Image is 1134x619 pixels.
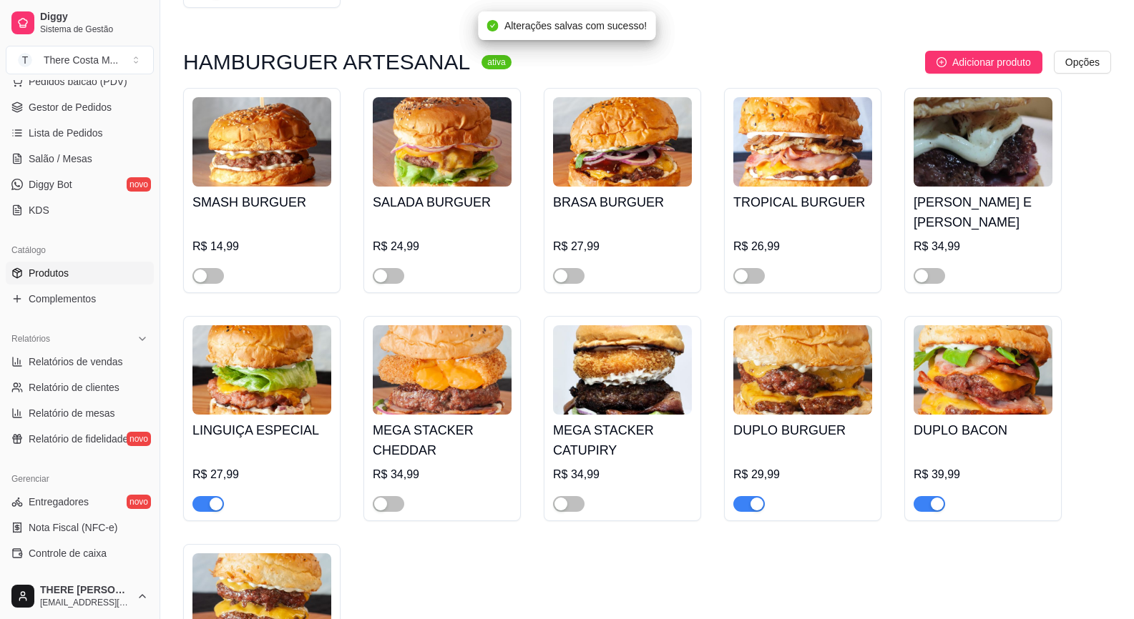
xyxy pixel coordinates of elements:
[925,51,1042,74] button: Adicionar produto
[6,542,154,565] a: Controle de caixa
[29,203,49,217] span: KDS
[733,192,872,212] h4: TROPICAL BURGUER
[6,402,154,425] a: Relatório de mesas
[6,350,154,373] a: Relatórios de vendas
[952,54,1031,70] span: Adicionar produto
[6,287,154,310] a: Complementos
[18,53,32,67] span: T
[914,420,1052,440] h4: DUPLO BACON
[6,199,154,222] a: KDS
[373,97,512,187] img: product-image
[6,46,154,74] button: Select a team
[373,325,512,415] img: product-image
[29,572,105,586] span: Controle de fiado
[40,584,131,597] span: THERE [PERSON_NAME]
[1065,54,1100,70] span: Opções
[1054,51,1111,74] button: Opções
[29,406,115,420] span: Relatório de mesas
[192,97,331,187] img: product-image
[29,266,69,280] span: Produtos
[6,467,154,490] div: Gerenciar
[6,239,154,262] div: Catálogo
[553,325,692,415] img: product-image
[192,420,331,440] h4: LINGUIÇA ESPECIAL
[553,466,692,483] div: R$ 34,99
[733,325,872,415] img: product-image
[553,420,692,460] h4: MEGA STACKER CATUPIRY
[6,122,154,144] a: Lista de Pedidos
[6,173,154,196] a: Diggy Botnovo
[937,57,947,67] span: plus-circle
[6,6,154,40] a: DiggySistema de Gestão
[29,126,103,140] span: Lista de Pedidos
[373,466,512,483] div: R$ 34,99
[553,238,692,255] div: R$ 27,99
[914,466,1052,483] div: R$ 39,99
[40,24,148,35] span: Sistema de Gestão
[40,597,131,608] span: [EMAIL_ADDRESS][DOMAIN_NAME]
[192,325,331,415] img: product-image
[183,54,470,71] h3: HAMBURGUER ARTESANAL
[914,238,1052,255] div: R$ 34,99
[487,20,499,31] span: check-circle
[6,427,154,450] a: Relatório de fidelidadenovo
[553,97,692,187] img: product-image
[914,192,1052,232] h4: [PERSON_NAME] E [PERSON_NAME]
[373,420,512,460] h4: MEGA STACKER CHEDDAR
[11,333,50,345] span: Relatórios
[6,147,154,170] a: Salão / Mesas
[504,20,647,31] span: Alterações salvas com sucesso!
[29,495,89,509] span: Entregadores
[482,55,511,69] sup: ativa
[29,74,127,89] span: Pedidos balcão (PDV)
[6,490,154,513] a: Entregadoresnovo
[192,192,331,212] h4: SMASH BURGUER
[6,568,154,590] a: Controle de fiado
[29,355,123,369] span: Relatórios de vendas
[914,325,1052,415] img: product-image
[40,11,148,24] span: Diggy
[29,380,119,395] span: Relatório de clientes
[29,432,128,446] span: Relatório de fidelidade
[44,53,118,67] div: There Costa M ...
[733,420,872,440] h4: DUPLO BURGUER
[6,96,154,119] a: Gestor de Pedidos
[29,152,92,166] span: Salão / Mesas
[6,70,154,93] button: Pedidos balcão (PDV)
[553,192,692,212] h4: BRASA BURGUER
[6,579,154,613] button: THERE [PERSON_NAME][EMAIL_ADDRESS][DOMAIN_NAME]
[29,177,72,192] span: Diggy Bot
[192,466,331,483] div: R$ 27,99
[733,466,872,483] div: R$ 29,99
[6,376,154,399] a: Relatório de clientes
[29,546,107,560] span: Controle de caixa
[6,262,154,284] a: Produtos
[733,97,872,187] img: product-image
[733,238,872,255] div: R$ 26,99
[6,516,154,539] a: Nota Fiscal (NFC-e)
[29,100,112,114] span: Gestor de Pedidos
[29,520,117,535] span: Nota Fiscal (NFC-e)
[373,238,512,255] div: R$ 24,99
[914,97,1052,187] img: product-image
[373,192,512,212] h4: SALADA BURGUER
[192,238,331,255] div: R$ 14,99
[29,292,96,306] span: Complementos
